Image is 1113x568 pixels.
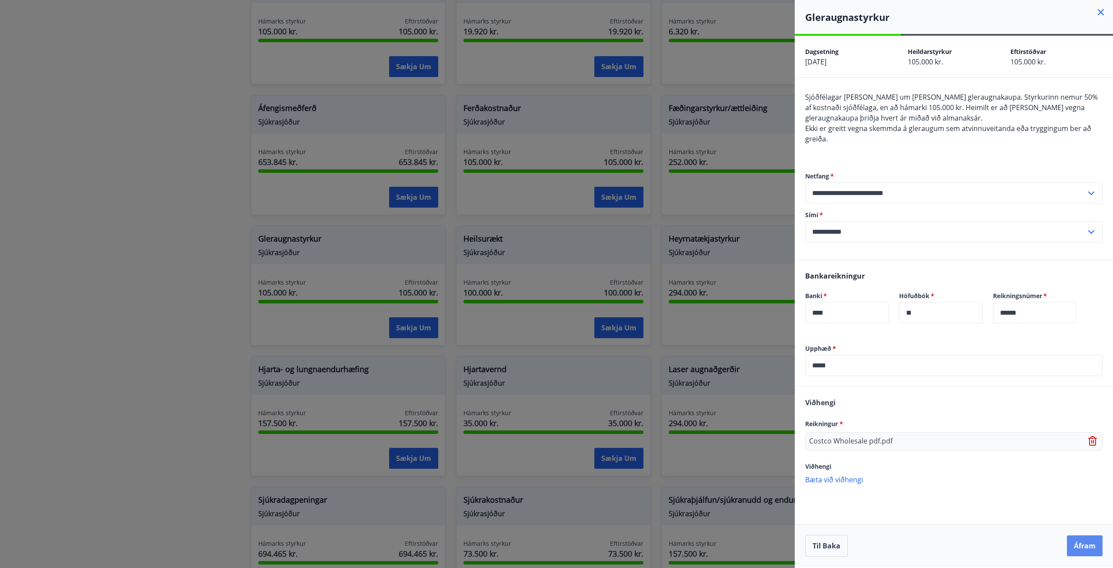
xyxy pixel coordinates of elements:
[805,420,843,428] span: Reikningur
[805,475,1103,484] p: Bæta við viðhengi
[805,398,836,407] span: Viðhengi
[805,355,1103,376] div: Upphæð
[805,462,831,471] span: Viðhengi
[993,292,1076,300] label: Reikningsnúmer
[805,344,1103,353] label: Upphæð
[805,47,839,56] span: Dagsetning
[805,292,889,300] label: Banki
[805,10,1113,24] h4: Gleraugnastyrkur
[805,57,826,67] span: [DATE]
[809,436,893,447] p: Costco Wholesale pdf.pdf
[805,124,1091,144] span: Ekki er greitt vegna skemmda á gleraugum sem atvinnuveitanda eða tryggingum ber að greiða.
[805,271,865,281] span: Bankareikningur
[805,92,1098,123] span: Sjóðfélagar [PERSON_NAME] um [PERSON_NAME] gleraugnakaupa. Styrkurinn nemur 50% af kostnaði sjóðf...
[805,211,1103,219] label: Sími
[805,172,1103,181] label: Netfang
[805,535,848,557] button: Til baka
[1010,47,1046,56] span: Eftirstöðvar
[899,292,983,300] label: Höfuðbók
[908,47,952,56] span: Heildarstyrkur
[1010,57,1046,67] span: 105.000 kr.
[908,57,943,67] span: 105.000 kr.
[1067,535,1103,556] button: Áfram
